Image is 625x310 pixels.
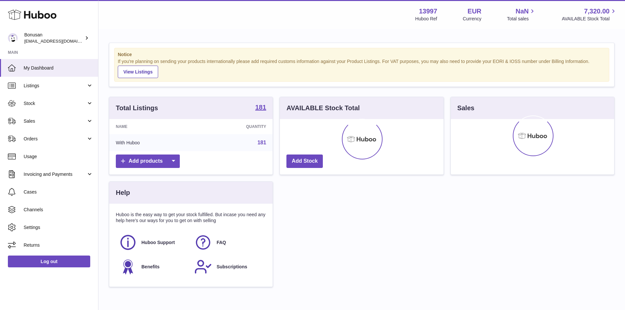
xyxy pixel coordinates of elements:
a: Log out [8,256,90,267]
h3: AVAILABLE Stock Total [286,104,360,113]
span: Invoicing and Payments [24,171,86,177]
span: Huboo Support [141,239,175,246]
strong: 13997 [419,7,437,16]
a: Benefits [119,258,188,276]
a: FAQ [194,234,263,251]
span: Benefits [141,264,159,270]
span: [EMAIL_ADDRESS][DOMAIN_NAME] [24,38,96,44]
span: Returns [24,242,93,248]
div: Currency [463,16,482,22]
a: Add Stock [286,155,323,168]
span: Subscriptions [217,264,247,270]
span: Cases [24,189,93,195]
span: Stock [24,100,86,107]
strong: Notice [118,52,606,58]
span: Sales [24,118,86,124]
span: Usage [24,154,93,160]
h3: Total Listings [116,104,158,113]
span: 7,320.00 [584,7,610,16]
div: If you're planning on sending your products internationally please add required customs informati... [118,58,606,78]
h3: Sales [457,104,474,113]
div: Huboo Ref [415,16,437,22]
span: Total sales [507,16,536,22]
strong: EUR [468,7,481,16]
a: Add products [116,155,180,168]
a: NaN Total sales [507,7,536,22]
img: info@bonusan.es [8,33,18,43]
a: View Listings [118,66,158,78]
div: Bonusan [24,32,83,44]
a: 181 [258,140,266,145]
th: Name [109,119,196,134]
th: Quantity [196,119,273,134]
p: Huboo is the easy way to get your stock fulfilled. But incase you need any help here's our ways f... [116,212,266,224]
span: Orders [24,136,86,142]
span: AVAILABLE Stock Total [562,16,617,22]
span: Settings [24,224,93,231]
strong: 181 [255,104,266,111]
span: FAQ [217,239,226,246]
a: Subscriptions [194,258,263,276]
h3: Help [116,188,130,197]
span: NaN [515,7,529,16]
span: My Dashboard [24,65,93,71]
span: Listings [24,83,86,89]
td: With Huboo [109,134,196,151]
span: Channels [24,207,93,213]
a: 7,320.00 AVAILABLE Stock Total [562,7,617,22]
a: 181 [255,104,266,112]
a: Huboo Support [119,234,188,251]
